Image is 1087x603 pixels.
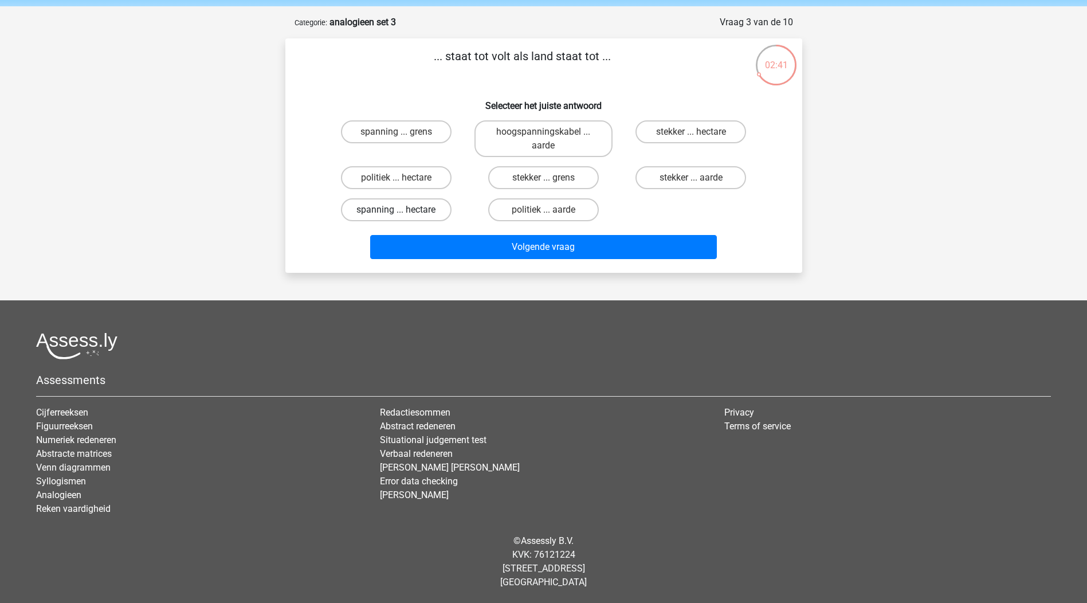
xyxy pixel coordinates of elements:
a: Terms of service [724,421,791,432]
a: Figuurreeksen [36,421,93,432]
a: Error data checking [380,476,458,487]
a: Abstracte matrices [36,448,112,459]
a: Cijferreeksen [36,407,88,418]
a: Abstract redeneren [380,421,456,432]
h6: Selecteer het juiste antwoord [304,91,784,111]
div: © KVK: 76121224 [STREET_ADDRESS] [GEOGRAPHIC_DATA] [28,525,1059,598]
label: stekker ... aarde [635,166,746,189]
label: politiek ... aarde [488,198,599,221]
label: spanning ... hectare [341,198,452,221]
a: Redactiesommen [380,407,450,418]
div: Vraag 3 van de 10 [720,15,793,29]
a: Numeriek redeneren [36,434,116,445]
p: ... staat tot volt als land staat tot ... [304,48,741,82]
a: Reken vaardigheid [36,503,111,514]
a: Situational judgement test [380,434,486,445]
strong: analogieen set 3 [329,17,396,28]
a: Privacy [724,407,754,418]
small: Categorie: [295,18,327,27]
label: politiek ... hectare [341,166,452,189]
a: [PERSON_NAME] [PERSON_NAME] [380,462,520,473]
a: Assessly B.V. [521,535,574,546]
a: [PERSON_NAME] [380,490,449,500]
h5: Assessments [36,373,1051,387]
img: Assessly logo [36,332,117,359]
a: Syllogismen [36,476,86,487]
div: 02:41 [755,44,798,72]
label: stekker ... grens [488,166,599,189]
label: stekker ... hectare [635,120,746,143]
label: spanning ... grens [341,120,452,143]
a: Analogieen [36,490,81,500]
button: Volgende vraag [370,235,717,259]
a: Venn diagrammen [36,462,111,473]
a: Verbaal redeneren [380,448,453,459]
label: hoogspanningskabel ... aarde [474,120,613,157]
